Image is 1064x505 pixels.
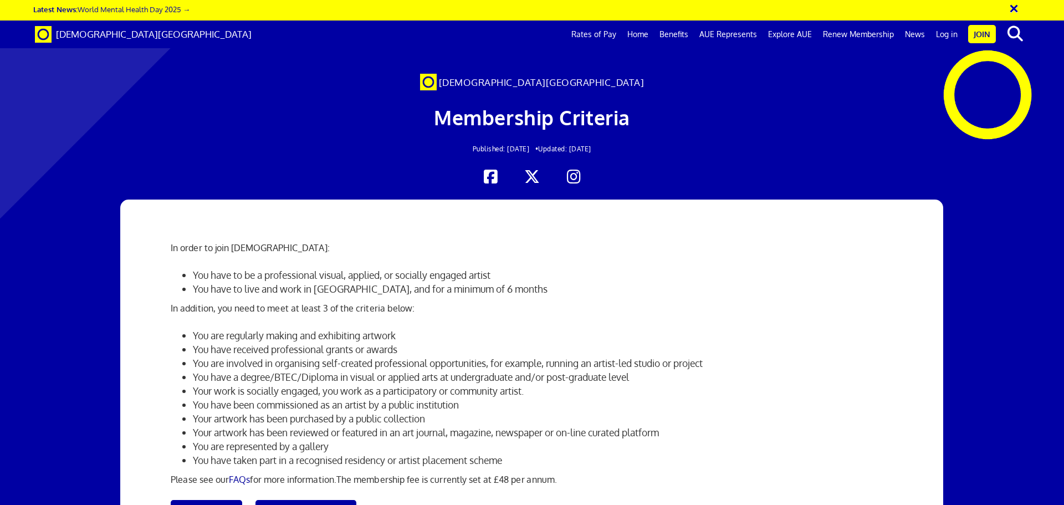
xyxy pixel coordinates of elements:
a: Join [968,25,996,43]
a: FAQs [229,474,250,485]
li: You have to be a professional visual, applied, or socially engaged artist [193,268,893,282]
a: Brand [DEMOGRAPHIC_DATA][GEOGRAPHIC_DATA] [27,21,260,48]
a: Benefits [654,21,694,48]
a: Rates of Pay [566,21,622,48]
p: In addition, you need to meet at least 3 of the criteria below: [171,302,893,315]
span: [DEMOGRAPHIC_DATA][GEOGRAPHIC_DATA] [56,28,252,40]
button: search [998,22,1032,45]
span: Membership Criteria [434,105,630,130]
li: Your artwork has been purchased by a public collection [193,412,893,426]
span: Published: [DATE] • [473,145,539,153]
li: You have a degree/BTEC/Diploma in visual or applied arts at undergraduate and/or post-graduate level [193,370,893,384]
strong: Latest News: [33,4,78,14]
a: News [899,21,930,48]
a: Home [622,21,654,48]
a: Explore AUE [763,21,817,48]
li: You are represented by a gallery [193,440,893,453]
li: You are involved in organising self-created professional opportunities, for example, running an a... [193,356,893,370]
li: Your work is socially engaged, you work as a participatory or community artist. [193,384,893,398]
a: AUE Represents [694,21,763,48]
a: Latest News:World Mental Health Day 2025 → [33,4,190,14]
li: You have taken part in a recognised residency or artist placement scheme [193,453,893,467]
h2: Updated: [DATE] [203,145,861,152]
li: You are regularly making and exhibiting artwork [193,329,893,343]
li: You have been commissioned as an artist by a public institution [193,398,893,412]
span: [DEMOGRAPHIC_DATA][GEOGRAPHIC_DATA] [439,76,644,88]
a: Renew Membership [817,21,899,48]
li: Your artwork has been reviewed or featured in an art journal, magazine, newspaper or on-line cura... [193,426,893,440]
li: You have received professional grants or awards [193,343,893,356]
p: In order to join [DEMOGRAPHIC_DATA]: [171,241,893,254]
a: Log in [930,21,963,48]
li: You have to live and work in [GEOGRAPHIC_DATA], and for a minimum of 6 months [193,282,893,296]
